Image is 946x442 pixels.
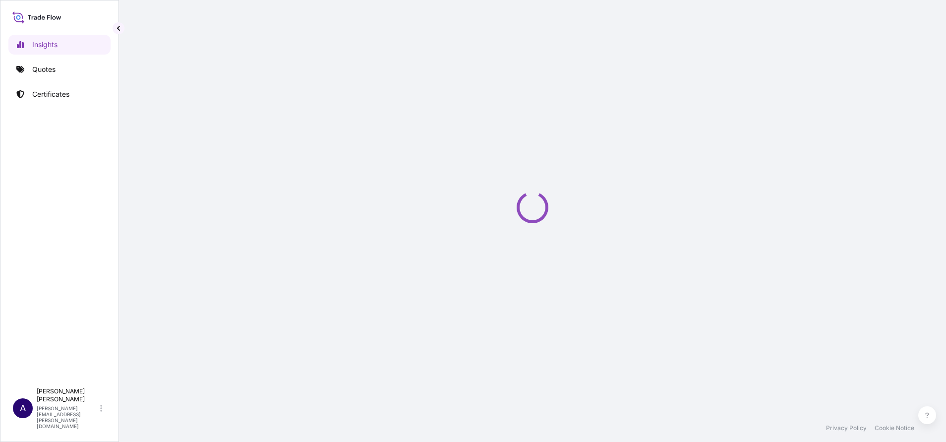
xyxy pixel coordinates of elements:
[8,35,111,55] a: Insights
[8,84,111,104] a: Certificates
[20,403,26,413] span: A
[8,60,111,79] a: Quotes
[32,64,56,74] p: Quotes
[32,89,69,99] p: Certificates
[37,405,98,429] p: [PERSON_NAME][EMAIL_ADDRESS][PERSON_NAME][DOMAIN_NAME]
[826,424,867,432] a: Privacy Policy
[32,40,58,50] p: Insights
[875,424,914,432] a: Cookie Notice
[37,387,98,403] p: [PERSON_NAME] [PERSON_NAME]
